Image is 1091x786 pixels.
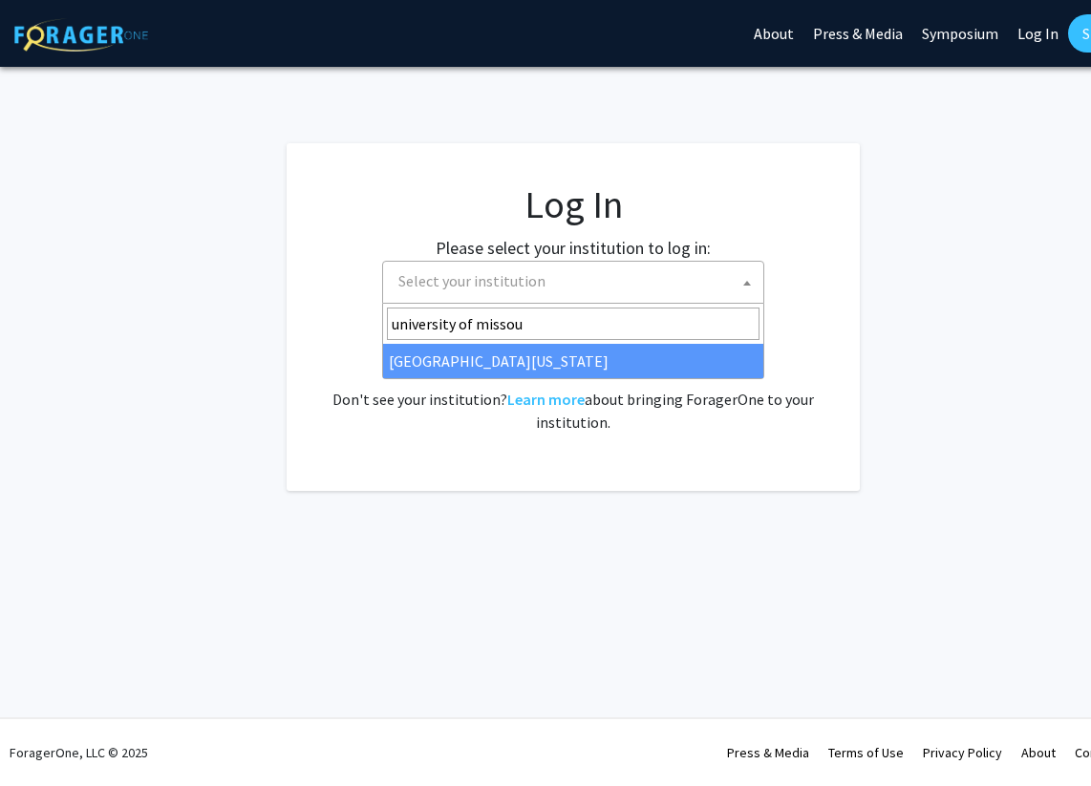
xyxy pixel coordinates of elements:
a: Privacy Policy [923,744,1002,761]
h1: Log In [325,181,822,227]
span: Select your institution [382,261,764,304]
label: Please select your institution to log in: [436,235,711,261]
a: Learn more about bringing ForagerOne to your institution [507,390,585,409]
img: ForagerOne Logo [14,18,148,52]
iframe: Chat [14,700,81,772]
a: About [1021,744,1056,761]
div: No account? . Don't see your institution? about bringing ForagerOne to your institution. [325,342,822,434]
span: Select your institution [398,271,545,290]
li: [GEOGRAPHIC_DATA][US_STATE] [383,344,763,378]
a: Terms of Use [828,744,904,761]
a: Press & Media [727,744,809,761]
span: Select your institution [391,262,763,301]
div: ForagerOne, LLC © 2025 [10,719,148,786]
input: Search [387,308,759,340]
